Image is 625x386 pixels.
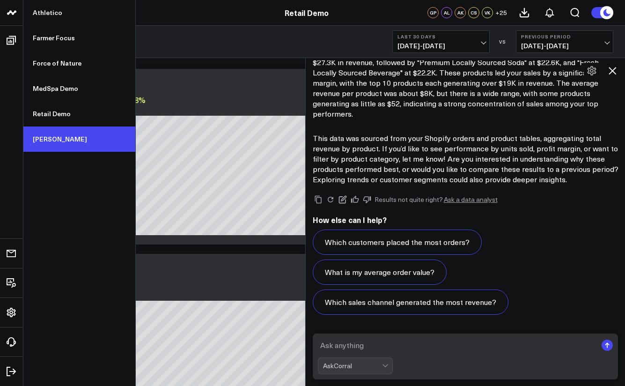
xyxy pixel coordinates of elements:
[494,39,511,45] div: VS
[521,42,608,50] span: [DATE] - [DATE]
[482,7,493,18] div: VK
[441,7,452,18] div: AL
[42,108,337,116] div: Previous: $127.49k
[495,7,507,18] button: +25
[23,25,135,51] a: Farmer Focus
[516,30,613,53] button: Previous Period[DATE]-[DATE]
[313,230,482,255] button: Which customers placed the most orders?
[521,34,608,39] b: Previous Period
[313,215,618,225] h2: How else can I help?
[313,47,618,119] p: Your best performing products over the last 30 days were "Artisanal Homemade Milk" with $27.3K in...
[313,194,324,205] button: Copy
[495,9,507,16] span: + 25
[455,7,466,18] div: AK
[23,126,135,152] a: [PERSON_NAME]
[23,76,135,101] a: MedSpa Demo
[313,260,447,285] button: What is my average order value?
[23,51,135,76] a: Force of Nature
[427,7,439,18] div: GP
[397,42,485,50] span: [DATE] - [DATE]
[323,362,382,370] div: AskCorral
[313,289,508,315] button: Which sales channel generated the most revenue?
[397,34,485,39] b: Last 30 Days
[468,7,479,18] div: CS
[375,195,443,204] span: Results not quite right?
[392,30,490,53] button: Last 30 Days[DATE]-[DATE]
[444,196,498,203] a: Ask a data analyst
[285,7,329,18] a: Retail Demo
[313,133,618,185] p: This data was sourced from your Shopify orders and product tables, aggregating total revenue by p...
[42,293,337,301] div: Previous: 647
[23,101,135,126] a: Retail Demo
